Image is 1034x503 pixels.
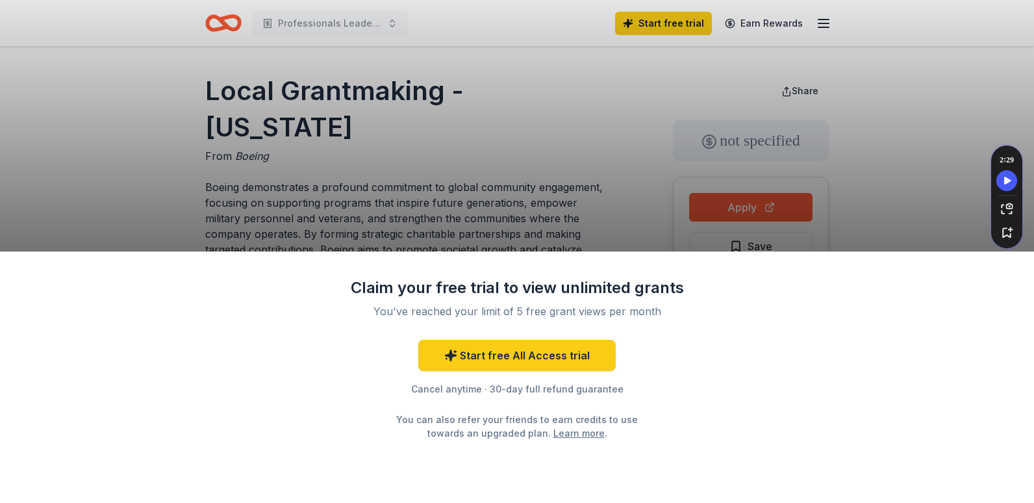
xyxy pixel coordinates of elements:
a: Start free All Access trial [418,340,616,371]
div: You can also refer your friends to earn credits to use towards an upgraded plan. . [385,413,649,440]
div: Claim your free trial to view unlimited grants [348,277,686,298]
div: You've reached your limit of 5 free grant views per month [364,303,670,319]
div: Cancel anytime · 30-day full refund guarantee [348,381,686,397]
a: Learn more [553,426,605,440]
